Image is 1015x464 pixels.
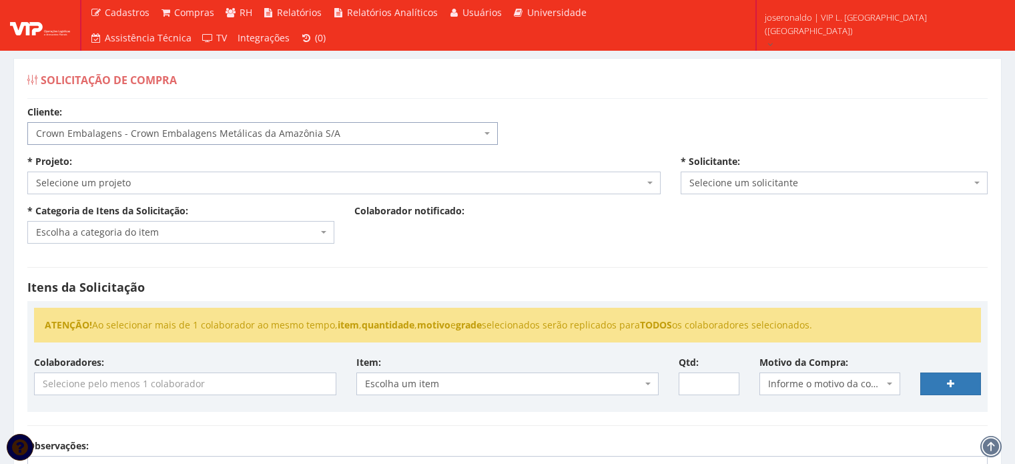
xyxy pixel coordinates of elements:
span: RH [240,6,252,19]
span: Relatórios Analíticos [347,6,438,19]
span: Cadastros [105,6,149,19]
span: Selecione um solicitante [681,172,988,194]
span: Selecione um projeto [27,172,661,194]
span: Crown Embalagens - Crown Embalagens Metálicas da Amazônia S/A [27,122,498,145]
span: Informe o motivo da compra [759,373,901,395]
a: (0) [295,25,331,51]
strong: item [338,318,359,331]
span: Assistência Técnica [105,31,192,44]
span: Crown Embalagens - Crown Embalagens Metálicas da Amazônia S/A [36,127,481,140]
label: * Categoria de Itens da Solicitação: [27,204,188,218]
a: Assistência Técnica [85,25,197,51]
span: Solicitação de Compra [41,73,177,87]
strong: Itens da Solicitação [27,279,145,295]
a: Integrações [232,25,295,51]
label: Motivo da Compra: [759,356,848,369]
span: (0) [315,31,326,44]
label: Colaboradores: [34,356,104,369]
label: Qtd: [679,356,699,369]
span: Universidade [527,6,587,19]
span: joseronaldo | VIP L. [GEOGRAPHIC_DATA] ([GEOGRAPHIC_DATA]) [765,11,998,37]
strong: grade [456,318,482,331]
li: Ao selecionar mais de 1 colaborador ao mesmo tempo, , , e selecionados serão replicados para os c... [45,318,970,332]
span: Integrações [238,31,290,44]
label: Cliente: [27,105,62,119]
span: Escolha um item [365,377,642,391]
strong: ATENÇÃO! [45,318,92,331]
a: TV [197,25,233,51]
span: Relatórios [277,6,322,19]
span: TV [216,31,227,44]
span: Usuários [462,6,502,19]
label: Colaborador notificado: [354,204,464,218]
strong: TODOS [640,318,672,331]
span: Selecione um projeto [36,176,644,190]
span: Escolha um item [356,373,659,395]
label: * Projeto: [27,155,72,168]
label: Item: [356,356,381,369]
label: * Solicitante: [681,155,740,168]
img: logo [10,15,70,35]
strong: motivo [417,318,450,331]
input: Selecione pelo menos 1 colaborador [35,373,336,395]
strong: quantidade [362,318,414,331]
span: Compras [174,6,214,19]
label: Observações: [27,439,89,453]
span: Escolha a categoria do item [36,226,318,239]
span: Escolha a categoria do item [27,221,334,244]
span: Selecione um solicitante [689,176,971,190]
span: Informe o motivo da compra [768,377,884,391]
